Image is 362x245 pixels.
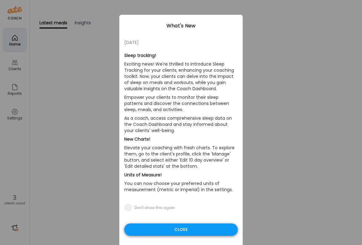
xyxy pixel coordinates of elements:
p: As a coach, access comprehensive sleep data on the Coach Dashboard and stay informed about your c... [124,114,238,135]
b: Sleep tracking! [124,52,156,58]
b: Units of Measure! [124,172,162,178]
p: You can now choose your preferred units of measurement (metric or imperial) in the settings. [124,179,238,194]
b: New Charts! [124,136,150,142]
div: Close [124,223,238,236]
p: Elevate your coaching with fresh charts. To explore them, go to the client's profile, click the '... [124,143,238,171]
div: What's New [119,22,243,30]
div: Don't show this again [134,205,175,210]
p: Exciting news! We're thrilled to introduce Sleep Tracking for your clients, enhancing your coachi... [124,60,238,93]
p: Empower your clients to monitor their sleep patterns and discover the connections between sleep, ... [124,93,238,114]
div: [DATE] [124,39,238,46]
